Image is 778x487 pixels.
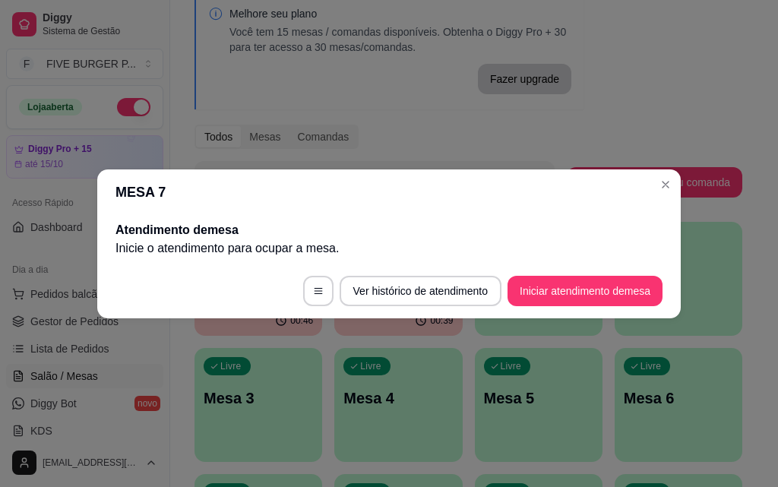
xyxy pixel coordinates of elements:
[115,239,663,258] p: Inicie o atendimento para ocupar a mesa .
[115,221,663,239] h2: Atendimento de mesa
[340,276,501,306] button: Ver histórico de atendimento
[653,172,678,197] button: Close
[97,169,681,215] header: MESA 7
[508,276,663,306] button: Iniciar atendimento demesa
